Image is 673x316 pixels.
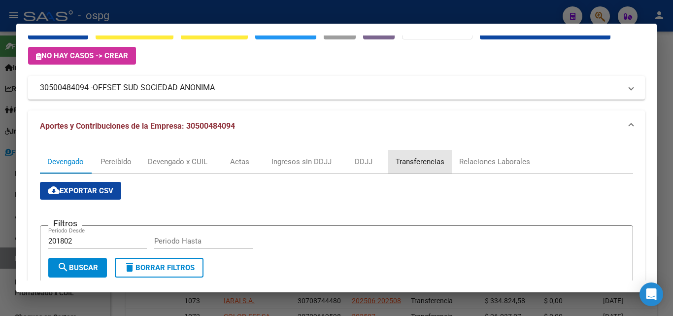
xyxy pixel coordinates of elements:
mat-panel-title: 30500484094 - [40,82,621,94]
h3: Filtros [48,218,82,229]
div: Transferencias [396,156,444,167]
div: Relaciones Laborales [459,156,530,167]
div: Actas [230,156,249,167]
div: Devengado [47,156,84,167]
span: Exportar CSV [48,186,113,195]
button: Buscar [48,258,107,278]
button: Borrar Filtros [115,258,203,278]
span: Borrar Filtros [124,263,195,272]
button: No hay casos -> Crear [28,47,136,65]
button: Exportar CSV [40,182,121,200]
mat-icon: delete [124,261,135,273]
div: Devengado x CUIL [148,156,207,167]
span: Buscar [57,263,98,272]
div: DDJJ [355,156,372,167]
mat-expansion-panel-header: 30500484094 -OFFSET SUD SOCIEDAD ANONIMA [28,76,645,100]
div: Ingresos sin DDJJ [271,156,332,167]
div: Open Intercom Messenger [639,282,663,306]
span: No hay casos -> Crear [36,51,128,60]
span: OFFSET SUD SOCIEDAD ANONIMA [93,82,215,94]
mat-icon: cloud_download [48,184,60,196]
span: Aportes y Contribuciones de la Empresa: 30500484094 [40,121,235,131]
button: Organismos Ext. [402,21,472,39]
mat-expansion-panel-header: Aportes y Contribuciones de la Empresa: 30500484094 [28,110,645,142]
mat-icon: search [57,261,69,273]
div: Percibido [101,156,132,167]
